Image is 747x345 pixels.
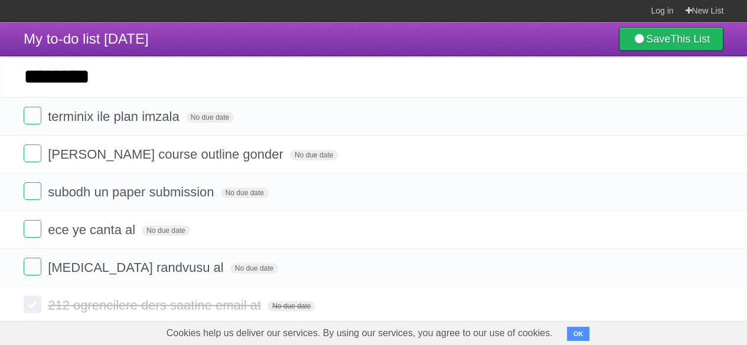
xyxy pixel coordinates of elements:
[48,185,217,199] span: subodh un paper submission
[24,31,149,47] span: My to-do list [DATE]
[24,220,41,238] label: Done
[48,147,286,162] span: [PERSON_NAME] course outline gonder
[48,109,182,124] span: terminix ile plan imzala
[24,182,41,200] label: Done
[230,263,278,274] span: No due date
[48,222,138,237] span: ece ye canta al
[268,301,315,311] span: No due date
[619,27,723,51] a: SaveThis List
[48,260,227,275] span: [MEDICAL_DATA] randvusu al
[24,295,41,313] label: Done
[24,107,41,124] label: Done
[567,327,590,341] button: OK
[24,144,41,162] label: Done
[142,225,190,236] span: No due date
[48,298,264,313] span: 212 ogrencilere ders saatine email at
[221,188,269,198] span: No due date
[155,321,565,345] span: Cookies help us deliver our services. By using our services, you agree to our use of cookies.
[186,112,234,123] span: No due date
[24,258,41,275] label: Done
[290,150,338,160] span: No due date
[670,33,710,45] b: This List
